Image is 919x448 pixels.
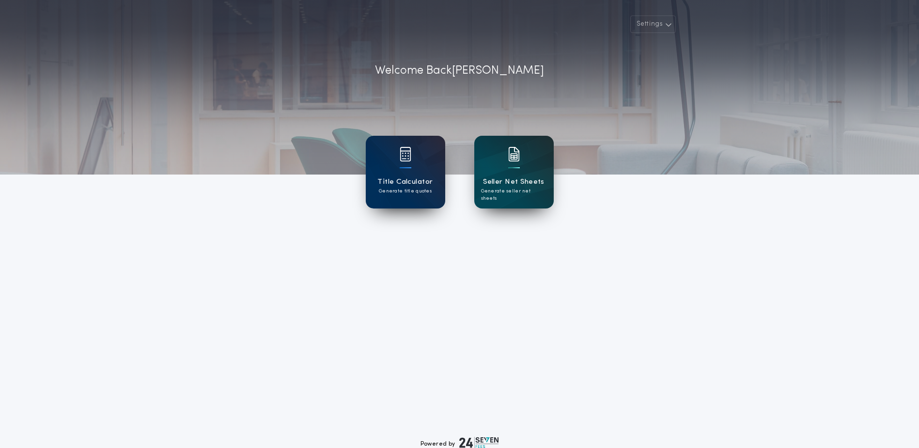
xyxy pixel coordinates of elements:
[379,188,432,195] p: Generate title quotes
[366,136,445,208] a: card iconTitle CalculatorGenerate title quotes
[630,16,676,33] button: Settings
[474,136,554,208] a: card iconSeller Net SheetsGenerate seller net sheets
[377,176,433,188] h1: Title Calculator
[508,147,520,161] img: card icon
[400,147,411,161] img: card icon
[375,62,544,80] p: Welcome Back [PERSON_NAME]
[483,176,545,188] h1: Seller Net Sheets
[481,188,547,202] p: Generate seller net sheets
